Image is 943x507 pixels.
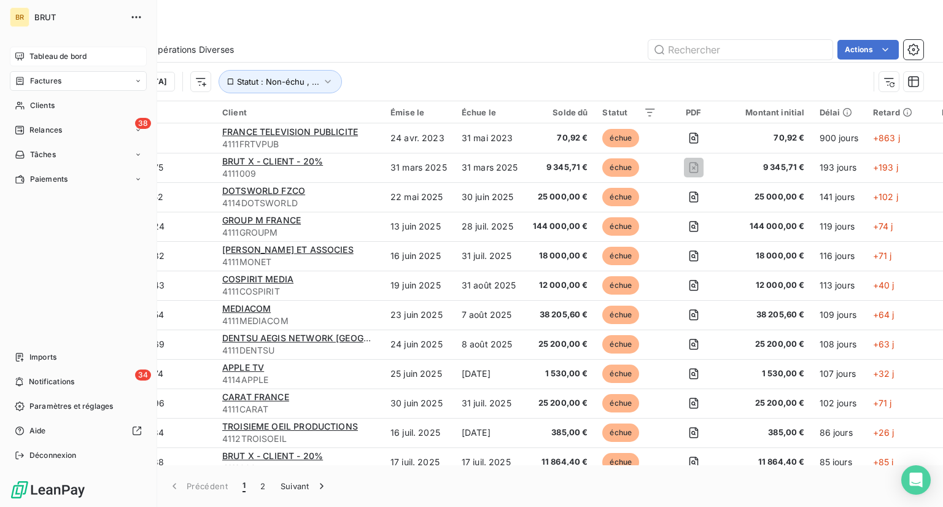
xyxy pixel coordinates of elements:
img: Logo LeanPay [10,480,86,500]
span: 12 000,00 € [533,279,588,292]
span: Clients [30,100,55,111]
td: 19 juin 2025 [383,271,454,300]
span: 25 200,00 € [533,338,588,350]
span: +102 j [873,192,898,202]
span: 4114DOTSWORLD [222,197,376,209]
span: 70,92 € [533,132,588,144]
span: 1 530,00 € [731,368,804,380]
td: 16 juin 2025 [383,241,454,271]
input: Rechercher [648,40,832,60]
td: 108 jours [812,330,866,359]
span: +193 j [873,162,898,172]
span: MEDIACOM [222,303,271,314]
td: 7 août 2025 [454,300,526,330]
span: GROUP M FRANCE [222,215,301,225]
span: 9 345,71 € [731,161,804,174]
span: +863 j [873,133,900,143]
span: 4111FRTVPUB [222,138,376,150]
td: 23 juin 2025 [383,300,454,330]
div: Solde dû [533,107,588,117]
td: 31 août 2025 [454,271,526,300]
span: 25 200,00 € [731,338,804,350]
span: échue [602,247,639,265]
span: Tableau de bord [29,51,87,62]
span: échue [602,129,639,147]
a: Aide [10,421,147,441]
td: 31 mai 2023 [454,123,526,153]
span: BRUT [34,12,123,22]
span: 4111GROUPM [222,226,376,239]
span: échue [602,276,639,295]
td: 22 mai 2025 [383,182,454,212]
div: Échue le [462,107,518,117]
div: Délai [820,107,858,117]
span: 4111CARAT [222,403,376,416]
button: 2 [253,473,273,499]
span: échue [602,158,639,177]
span: 4111COSPIRIT [222,285,376,298]
span: 25 200,00 € [731,397,804,409]
span: Déconnexion [29,450,77,461]
div: Montant initial [731,107,804,117]
span: 4112TROISOEIL [222,433,376,445]
span: 4111009 [222,168,376,180]
span: +71 j [873,398,892,408]
span: 38 205,60 € [731,309,804,321]
span: [PERSON_NAME] ET ASSOCIES [222,244,354,255]
span: Relances [29,125,62,136]
span: BRUT X - CLIENT - 20% [222,451,323,461]
span: 1 530,00 € [533,368,588,380]
span: 12 000,00 € [731,279,804,292]
span: Statut : Non-échu , ... [237,77,319,87]
span: TROISIEME OEIL PRODUCTIONS [222,421,358,432]
span: 18 000,00 € [731,250,804,262]
span: Notifications [29,376,74,387]
span: échue [602,365,639,383]
span: DENTSU AEGIS NETWORK [GEOGRAPHIC_DATA] [222,333,425,343]
td: 900 jours [812,123,866,153]
td: 30 juin 2025 [383,389,454,418]
span: échue [602,453,639,471]
span: échue [602,188,639,206]
button: Actions [837,40,899,60]
span: 144 000,00 € [533,220,588,233]
span: échue [602,424,639,442]
div: Statut [602,107,656,117]
div: Open Intercom Messenger [901,465,931,495]
span: 385,00 € [731,427,804,439]
span: +64 j [873,309,894,320]
span: DOTSWORLD FZCO [222,185,305,196]
span: Aide [29,425,46,436]
span: +71 j [873,250,892,261]
span: +74 j [873,221,893,231]
td: 113 jours [812,271,866,300]
td: [DATE] [454,359,526,389]
td: 107 jours [812,359,866,389]
td: 17 juil. 2025 [383,447,454,477]
span: 4111009 [222,462,376,474]
td: 86 jours [812,418,866,447]
td: 119 jours [812,212,866,241]
span: échue [602,335,639,354]
span: +32 j [873,368,894,379]
td: 30 juin 2025 [454,182,526,212]
span: 385,00 € [533,427,588,439]
span: Paramètres et réglages [29,401,113,412]
button: Suivant [273,473,335,499]
span: 4111MEDIACOM [222,315,376,327]
td: 13 juin 2025 [383,212,454,241]
span: +40 j [873,280,894,290]
span: 11 864,40 € [731,456,804,468]
td: 31 juil. 2025 [454,241,526,271]
span: 18 000,00 € [533,250,588,262]
td: [DATE] [454,418,526,447]
div: Client [222,107,376,117]
span: +63 j [873,339,894,349]
span: 25 000,00 € [731,191,804,203]
span: Tâches [30,149,56,160]
div: Émise le [390,107,447,117]
span: Factures [30,75,61,87]
td: 28 juil. 2025 [454,212,526,241]
span: 1 [243,480,246,492]
td: 193 jours [812,153,866,182]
